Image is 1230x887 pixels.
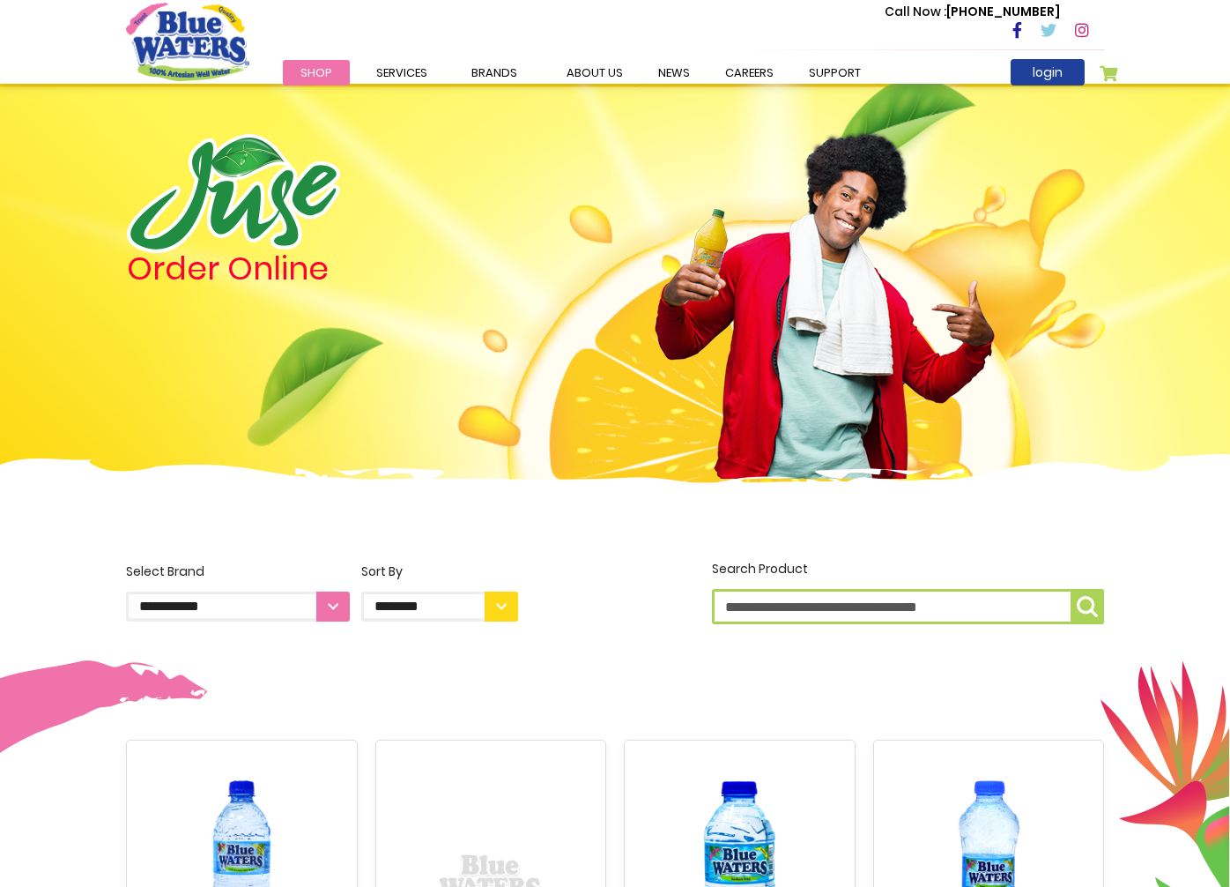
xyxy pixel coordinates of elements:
select: Select Brand [126,592,350,622]
span: Shop [300,64,332,81]
input: Search Product [712,589,1104,624]
a: Services [359,60,445,86]
h4: Order Online [127,253,519,285]
img: man.png [653,101,997,479]
p: [PHONE_NUMBER] [885,3,1060,21]
span: Services [376,64,427,81]
img: logo [127,134,340,253]
a: about us [549,60,641,86]
a: Shop [283,60,350,86]
img: search-icon.png [1077,596,1098,617]
a: News [641,60,708,86]
select: Sort By [361,592,518,622]
div: Sort By [361,563,518,581]
a: store logo [126,3,249,80]
a: login [1011,59,1085,86]
a: support [791,60,878,86]
a: careers [708,60,791,86]
label: Search Product [712,560,1104,624]
span: Brands [471,64,517,81]
label: Select Brand [126,563,350,622]
button: Search Product [1071,589,1104,624]
a: Brands [454,60,535,86]
span: Call Now : [885,3,946,20]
